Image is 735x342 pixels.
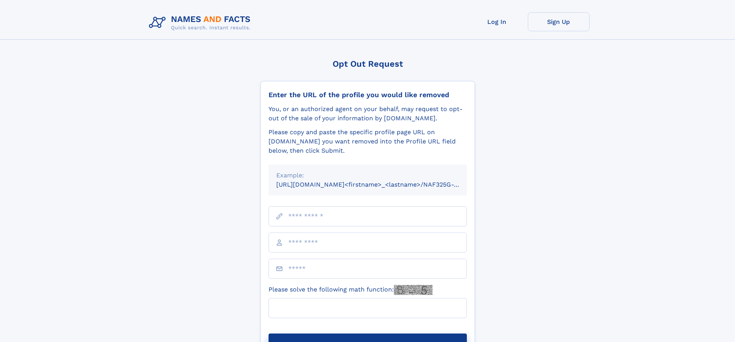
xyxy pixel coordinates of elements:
[466,12,528,31] a: Log In
[276,171,459,180] div: Example:
[269,128,467,155] div: Please copy and paste the specific profile page URL on [DOMAIN_NAME] you want removed into the Pr...
[260,59,475,69] div: Opt Out Request
[269,91,467,99] div: Enter the URL of the profile you would like removed
[276,181,482,188] small: [URL][DOMAIN_NAME]<firstname>_<lastname>/NAF325G-xxxxxxxx
[528,12,590,31] a: Sign Up
[269,285,433,295] label: Please solve the following math function:
[146,12,257,33] img: Logo Names and Facts
[269,104,467,123] div: You, or an authorized agent on your behalf, may request to opt-out of the sale of your informatio...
